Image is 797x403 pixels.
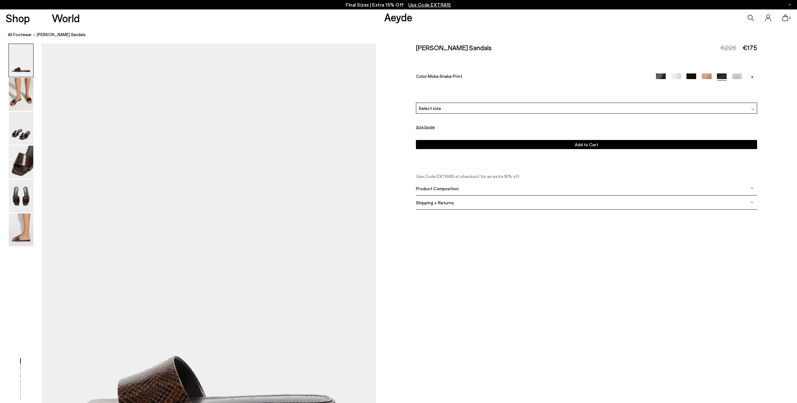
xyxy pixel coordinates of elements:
a: + [747,73,757,79]
button: Size Guide [416,125,435,129]
a: 0 [782,14,789,21]
img: Anna Leather Sandals - Image 3 [9,112,33,145]
h2: [PERSON_NAME] Sandals [416,44,492,51]
img: svg%3E [751,187,754,190]
span: Select size [419,105,441,111]
span: €175 [743,44,757,51]
span: 0 [789,16,792,20]
img: svg%3E [751,108,754,111]
img: Anna Leather Sandals - Image 4 [9,146,33,179]
span: Moka Snake Print [428,73,462,79]
button: Add to Cart [416,140,757,149]
img: Anna Leather Sandals - Image 6 [9,213,33,246]
img: Anna Leather Sandals - Image 5 [9,180,33,212]
a: Shop [6,13,30,24]
a: Aeyde [384,10,412,24]
nav: breadcrumb [8,26,797,44]
a: All Footwear [8,31,32,38]
span: Navigate to /collections/ss25-final-sizes [408,2,451,8]
p: Final Sizes | Extra 15% Off [346,1,451,9]
span: Add to Cart [575,142,598,147]
a: World [52,13,80,24]
p: Use Code EXTRA15 at checkout for an extra 15% off [416,174,757,179]
img: svg%3E [751,201,754,204]
span: Product Composition [416,186,459,191]
div: Color: [416,73,645,81]
span: Shipping + Returns [416,200,454,205]
span: €225 [720,44,736,51]
img: Anna Leather Sandals - Image 2 [9,78,33,111]
span: [PERSON_NAME] Sandals [37,31,86,38]
img: Anna Leather Sandals - Image 1 [9,44,33,77]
